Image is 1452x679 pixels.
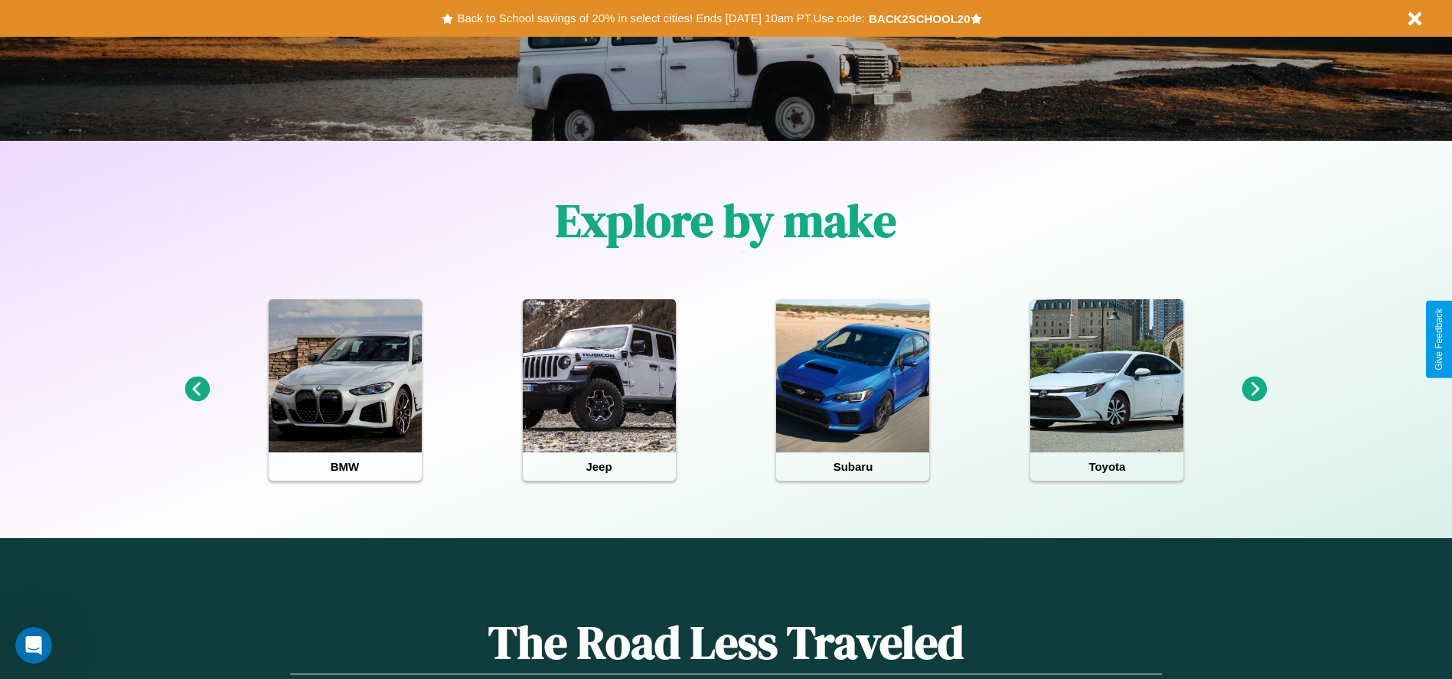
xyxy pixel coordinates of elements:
[523,452,676,481] h4: Jeep
[1030,452,1183,481] h4: Toyota
[776,452,929,481] h4: Subaru
[290,611,1161,674] h1: The Road Less Traveled
[556,189,896,252] h1: Explore by make
[15,627,52,664] iframe: Intercom live chat
[1434,308,1444,371] div: Give Feedback
[453,8,868,29] button: Back to School savings of 20% in select cities! Ends [DATE] 10am PT.Use code:
[269,452,422,481] h4: BMW
[869,12,971,25] b: BACK2SCHOOL20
